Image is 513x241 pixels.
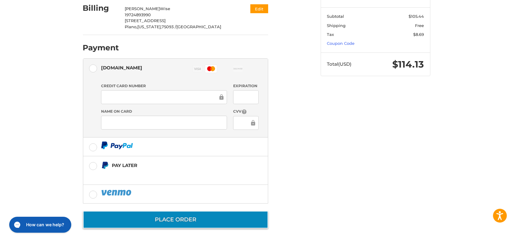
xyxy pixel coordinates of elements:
label: Expiration [233,83,259,89]
span: Shipping [327,23,346,28]
img: PayPal icon [101,142,133,149]
button: Place Order [83,211,268,228]
span: 75093 / [162,24,176,29]
span: $8.69 [413,32,424,37]
span: Wise [160,6,170,11]
span: [GEOGRAPHIC_DATA] [176,24,221,29]
label: CVV [233,109,259,115]
span: $114.13 [392,59,424,70]
div: Pay Later [112,160,229,170]
iframe: Gorgias live chat messenger [6,215,73,235]
span: Plano, [125,24,137,29]
img: PayPal icon [101,189,132,196]
span: Total (USD) [327,61,351,67]
a: Coupon Code [327,41,354,46]
iframe: PayPal Message 1 [101,172,229,177]
span: Free [415,23,424,28]
iframe: Google Customer Reviews [462,224,513,241]
span: $105.44 [409,14,424,19]
span: 19724893990 [125,12,151,17]
img: Pay Later icon [101,161,109,169]
h2: Payment [83,43,119,52]
span: [US_STATE], [137,24,162,29]
button: Edit [250,4,268,13]
span: Subtotal [327,14,344,19]
div: [DOMAIN_NAME] [101,63,142,73]
span: [STREET_ADDRESS] [125,18,166,23]
label: Name on Card [101,109,227,114]
span: Tax [327,32,334,37]
span: [PERSON_NAME] [125,6,160,11]
h2: Billing [83,3,119,13]
label: Credit Card Number [101,83,227,89]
